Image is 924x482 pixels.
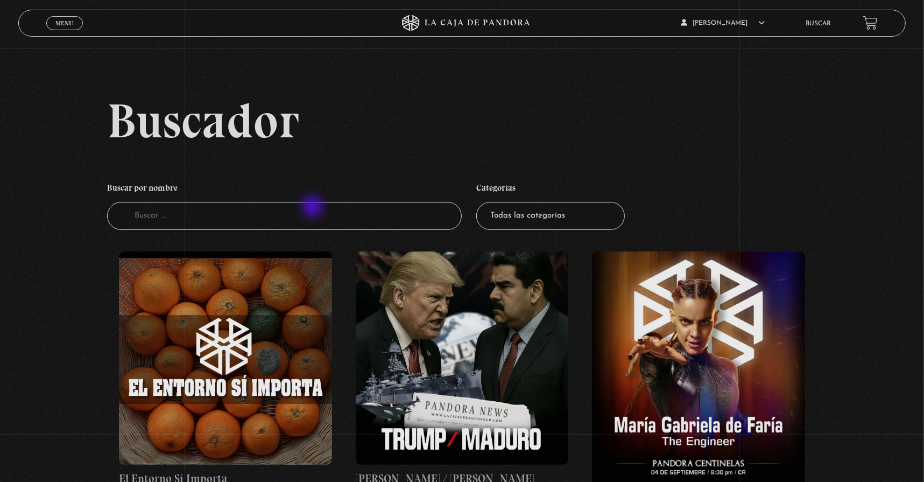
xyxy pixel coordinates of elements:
[863,16,878,30] a: View your shopping cart
[55,20,73,26] span: Menu
[681,20,765,26] span: [PERSON_NAME]
[476,177,625,202] h4: Categorías
[52,29,77,37] span: Cerrar
[107,96,906,145] h2: Buscador
[806,20,831,27] a: Buscar
[107,177,462,202] h4: Buscar por nombre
